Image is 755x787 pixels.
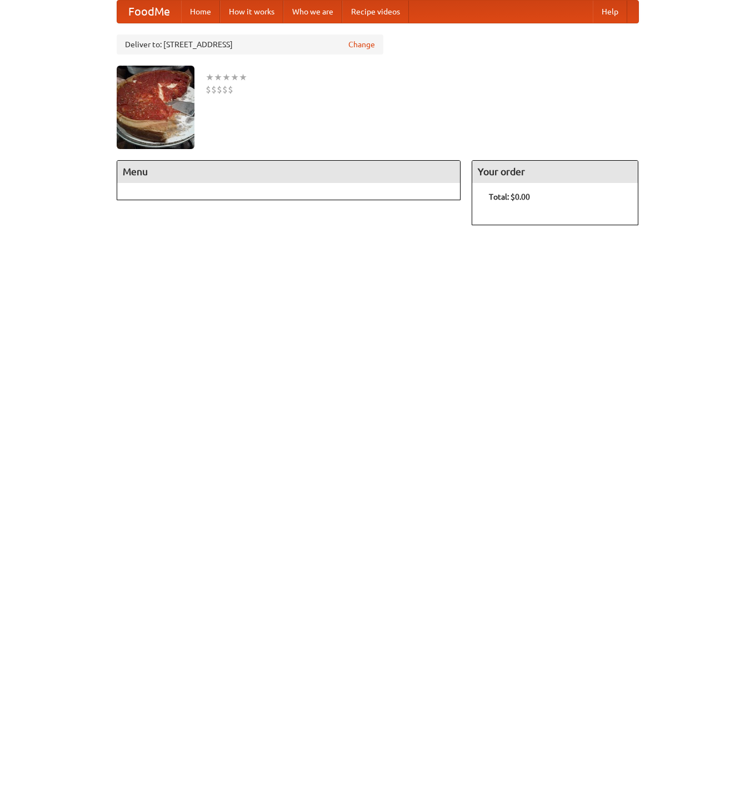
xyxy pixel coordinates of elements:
a: Change [348,39,375,50]
img: angular.jpg [117,66,194,149]
h4: Your order [472,161,638,183]
a: Home [181,1,220,23]
a: Who we are [283,1,342,23]
li: $ [228,83,233,96]
h4: Menu [117,161,461,183]
a: Help [593,1,627,23]
li: $ [222,83,228,96]
li: $ [211,83,217,96]
li: ★ [206,71,214,83]
a: How it works [220,1,283,23]
b: Total: $0.00 [489,192,530,201]
li: ★ [231,71,239,83]
li: ★ [214,71,222,83]
div: Deliver to: [STREET_ADDRESS] [117,34,383,55]
li: $ [217,83,222,96]
li: ★ [222,71,231,83]
a: Recipe videos [342,1,409,23]
li: ★ [239,71,247,83]
a: FoodMe [117,1,181,23]
li: $ [206,83,211,96]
